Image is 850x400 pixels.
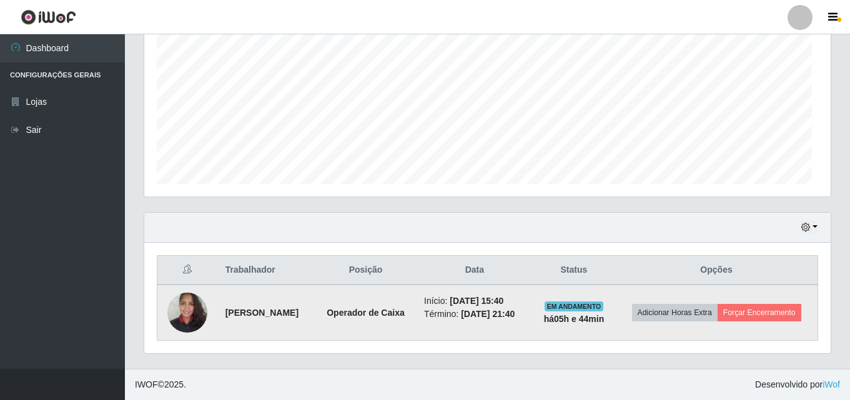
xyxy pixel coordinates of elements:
th: Posição [315,256,417,285]
th: Data [417,256,533,285]
span: EM ANDAMENTO [545,301,604,311]
span: IWOF [135,379,158,389]
th: Status [533,256,615,285]
button: Forçar Encerramento [718,304,801,321]
button: Adicionar Horas Extra [632,304,718,321]
span: Desenvolvido por [755,378,840,391]
time: [DATE] 21:40 [461,309,515,319]
time: [DATE] 15:40 [450,296,503,306]
strong: Operador de Caixa [327,308,405,318]
li: Início: [424,295,525,308]
img: CoreUI Logo [21,9,76,25]
span: © 2025 . [135,378,186,391]
img: 1696215613771.jpeg [167,286,207,339]
li: Término: [424,308,525,321]
strong: [PERSON_NAME] [225,308,299,318]
a: iWof [823,379,840,389]
th: Trabalhador [218,256,315,285]
strong: há 05 h e 44 min [544,314,605,324]
th: Opções [615,256,818,285]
